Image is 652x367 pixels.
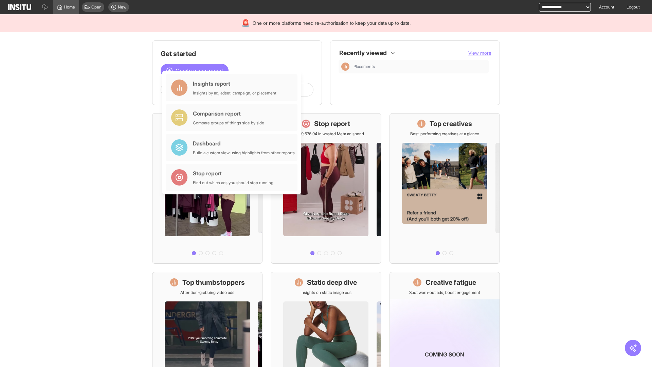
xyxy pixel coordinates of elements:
img: Logo [8,4,31,10]
span: Placements [354,64,375,69]
span: Create a new report [176,67,223,75]
span: One or more platforms need re-authorisation to keep your data up to date. [253,20,411,27]
h1: Top thumbstoppers [182,278,245,287]
div: Dashboard [193,139,295,147]
p: Insights on static image ads [301,290,351,295]
span: Home [64,4,75,10]
p: Best-performing creatives at a glance [410,131,479,137]
h1: Static deep dive [307,278,357,287]
div: Build a custom view using highlights from other reports [193,150,295,156]
h1: Get started [161,49,313,58]
div: Comparison report [193,109,264,118]
span: Open [91,4,102,10]
button: View more [468,50,491,56]
div: Compare groups of things side by side [193,120,264,126]
p: Attention-grabbing video ads [180,290,234,295]
a: Top creativesBest-performing creatives at a glance [390,113,500,264]
div: Stop report [193,169,273,177]
div: 🚨 [241,18,250,28]
p: Save £19,676.94 in wasted Meta ad spend [288,131,364,137]
a: What's live nowSee all active ads instantly [152,113,262,264]
div: Insights [341,63,349,71]
span: Placements [354,64,486,69]
button: Create a new report [161,64,229,77]
div: Insights report [193,80,276,88]
div: Find out which ads you should stop running [193,180,273,186]
h1: Top creatives [430,119,472,128]
div: Insights by ad, adset, campaign, or placement [193,90,276,96]
a: Stop reportSave £19,676.94 in wasted Meta ad spend [271,113,381,264]
span: New [118,4,126,10]
h1: Stop report [314,119,350,128]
